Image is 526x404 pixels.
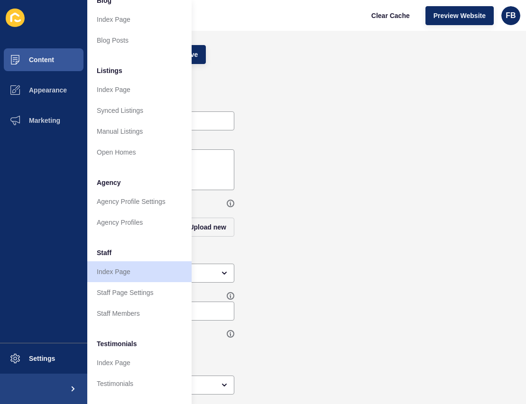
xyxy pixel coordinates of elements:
[87,30,192,51] a: Blog Posts
[87,352,192,373] a: Index Page
[87,100,192,121] a: Synced Listings
[87,121,192,142] a: Manual Listings
[97,248,111,257] span: Staff
[87,79,192,100] a: Index Page
[97,178,121,187] span: Agency
[87,142,192,163] a: Open Homes
[97,66,122,75] span: Listings
[371,11,410,20] span: Clear Cache
[363,6,418,25] button: Clear Cache
[87,282,192,303] a: Staff Page Settings
[87,373,192,394] a: Testimonials
[506,11,516,20] span: FB
[87,191,192,212] a: Agency Profile Settings
[189,222,226,232] span: Upload new
[434,11,486,20] span: Preview Website
[87,212,192,233] a: Agency Profiles
[181,218,234,237] button: Upload new
[87,261,192,282] a: Index Page
[425,6,494,25] button: Preview Website
[87,9,192,30] a: Index Page
[87,303,192,324] a: Staff Members
[97,339,137,349] span: Testimonials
